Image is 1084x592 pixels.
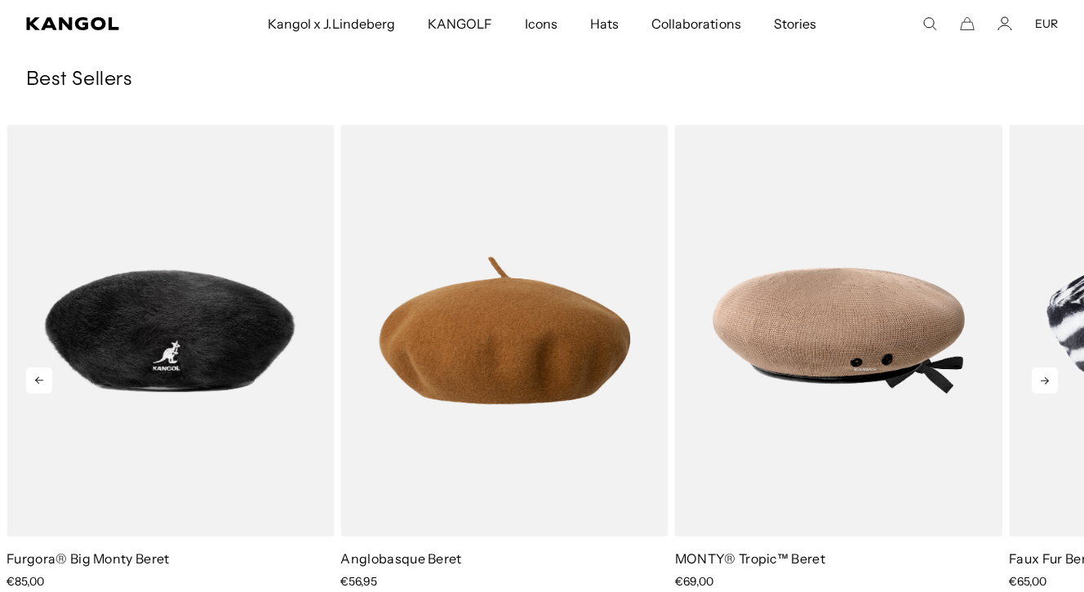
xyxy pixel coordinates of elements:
[7,125,334,536] img: Furgora® Big Monty Beret
[26,68,1058,92] h3: Best Sellers
[922,16,937,31] summary: Search here
[26,17,176,30] a: Kangol
[675,550,825,567] a: MONTY® Tropic™ Beret
[675,574,713,589] span: €69,00
[1035,16,1058,31] button: EUR
[7,574,44,589] span: €85,00
[675,125,1002,536] img: MONTY® Tropic™ Beret
[340,125,668,536] img: Anglobasque Beret
[7,550,170,567] a: Furgora® Big Monty Beret
[960,16,975,31] button: Cart
[1009,574,1046,589] span: €65,00
[997,16,1012,31] a: Account
[340,550,461,567] a: Anglobasque Beret
[340,574,377,589] span: €56,95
